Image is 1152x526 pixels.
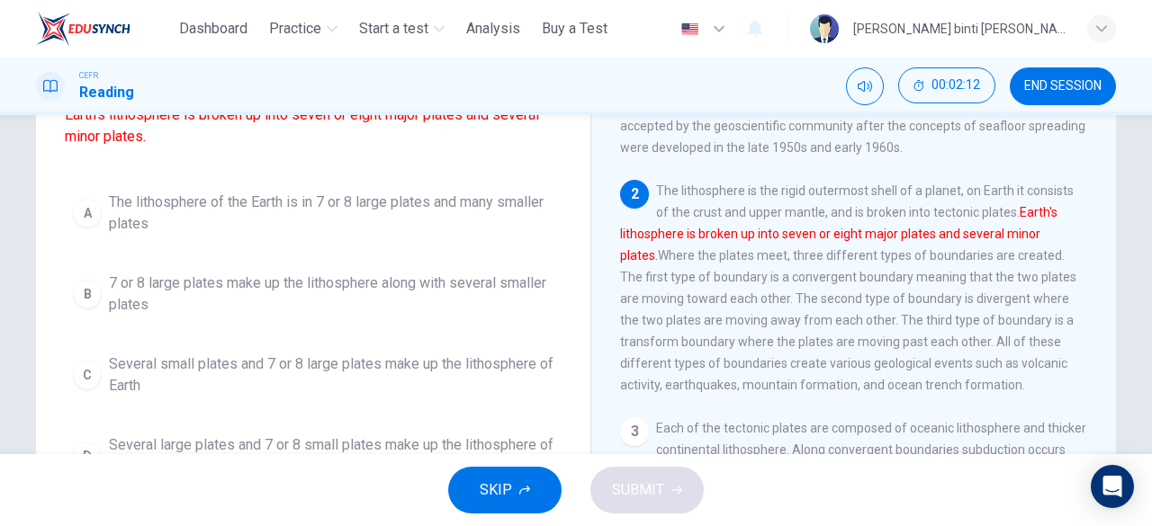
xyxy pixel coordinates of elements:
[459,13,527,45] button: Analysis
[73,361,102,389] div: C
[620,417,649,446] div: 3
[65,426,562,486] button: DSeveral large plates and 7 or 8 small plates make up the lithosphere of Earth
[73,199,102,227] div: A
[1024,79,1102,94] span: END SESSION
[79,69,98,82] span: CEFR
[480,477,512,503] span: SKIP
[65,264,562,324] button: B7 or 8 large plates make up the lithosphere along with several smaller plates
[620,421,1086,522] span: Each of the tectonic plates are composed of oceanic lithosphere and thicker continental lithosphe...
[269,18,321,40] span: Practice
[36,11,130,47] img: ELTC logo
[466,18,520,40] span: Analysis
[352,13,452,45] button: Start a test
[1010,67,1116,105] button: END SESSION
[853,18,1066,40] div: [PERSON_NAME] binti [PERSON_NAME]
[73,280,102,308] div: B
[620,205,1057,263] font: Earth's lithosphere is broken up into seven or eight major plates and several minor plates.
[898,67,995,105] div: Hide
[448,467,562,513] button: SKIP
[109,353,553,397] span: Several small plates and 7 or 8 large plates make up the lithosphere of Earth
[109,272,553,316] span: 7 or 8 large plates make up the lithosphere along with several smaller plates
[179,18,247,40] span: Dashboard
[65,345,562,405] button: CSeveral small plates and 7 or 8 large plates make up the lithosphere of Earth
[1091,465,1134,508] div: Open Intercom Messenger
[810,14,839,43] img: Profile picture
[542,18,607,40] span: Buy a Test
[109,192,553,235] span: The lithosphere of the Earth is in 7 or 8 large plates and many smaller plates
[73,441,102,470] div: D
[262,13,345,45] button: Practice
[535,13,615,45] button: Buy a Test
[931,78,980,93] span: 00:02:12
[359,18,428,40] span: Start a test
[36,11,172,47] a: ELTC logo
[79,82,134,103] h1: Reading
[620,183,1076,392] span: The lithosphere is the rigid outermost shell of a planet, on Earth it consists of the crust and u...
[846,67,884,105] div: Mute
[65,183,562,243] button: AThe lithosphere of the Earth is in 7 or 8 large plates and many smaller plates
[679,22,701,36] img: en
[620,180,649,209] div: 2
[898,67,995,103] button: 00:02:12
[172,13,255,45] button: Dashboard
[109,434,553,477] span: Several large plates and 7 or 8 small plates make up the lithosphere of Earth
